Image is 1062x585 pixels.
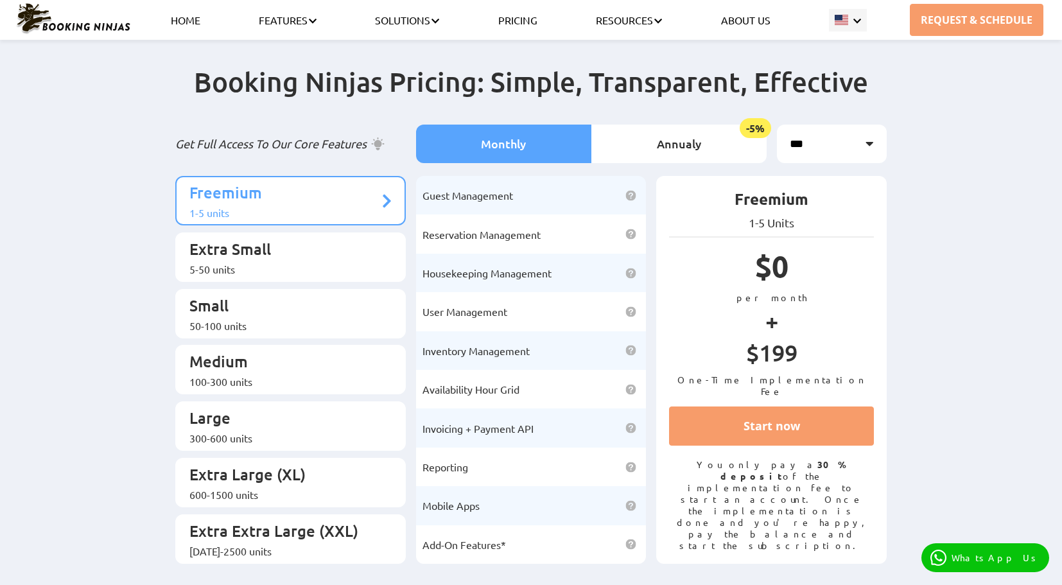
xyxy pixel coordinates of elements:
div: 100-300 units [189,375,379,388]
div: [DATE]-2500 units [189,545,379,557]
img: help icon [625,384,636,395]
img: help icon [625,423,636,433]
a: WhatsApp Us [921,543,1049,572]
p: per month [669,292,874,303]
img: help icon [625,500,636,511]
img: help icon [625,306,636,317]
p: WhatsApp Us [952,552,1040,563]
span: User Management [422,305,507,318]
img: help icon [625,462,636,473]
span: Add-On Features* [422,538,506,551]
h2: Booking Ninjas Pricing: Simple, Transparent, Effective [175,65,887,125]
p: You only pay a of the implementation fee to start an account. Once the implementation is done and... [669,458,874,551]
p: Get Full Access To Our Core Features [175,136,406,152]
span: Housekeeping Management [422,266,552,279]
li: Monthly [416,125,591,163]
p: One-Time Implementation Fee [669,374,874,397]
p: Extra Extra Large (XXL) [189,521,379,545]
div: 300-600 units [189,432,379,444]
div: 5-50 units [189,263,379,275]
p: Extra Small [189,239,379,263]
strong: 30% deposit [720,458,847,482]
span: Guest Management [422,189,513,202]
li: Annualy [591,125,767,163]
span: Availability Hour Grid [422,383,519,396]
span: Reporting [422,460,468,473]
span: -5% [740,118,771,138]
span: Reservation Management [422,228,541,241]
img: help icon [625,229,636,240]
p: + [669,303,874,338]
span: Invoicing + Payment API [422,422,534,435]
p: Small [189,295,379,319]
span: Mobile Apps [422,499,480,512]
a: Start now [669,406,874,446]
img: help icon [625,539,636,550]
p: $199 [669,338,874,374]
p: 1-5 Units [669,216,874,230]
div: 600-1500 units [189,488,379,501]
div: 1-5 units [189,206,379,219]
p: Extra Large (XL) [189,464,379,488]
p: Large [189,408,379,432]
span: Inventory Management [422,344,530,357]
p: Medium [189,351,379,375]
p: Freemium [189,182,379,206]
p: Freemium [669,189,874,216]
img: help icon [625,190,636,201]
img: help icon [625,345,636,356]
img: help icon [625,268,636,279]
p: $0 [669,247,874,292]
div: 50-100 units [189,319,379,332]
